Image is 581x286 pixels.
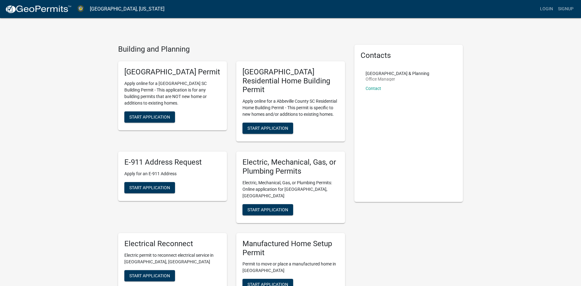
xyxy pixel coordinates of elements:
[118,45,345,54] h4: Building and Planning
[537,3,556,15] a: Login
[247,126,288,131] span: Start Application
[556,3,576,15] a: Signup
[129,273,170,278] span: Start Application
[361,51,457,60] h5: Contacts
[129,114,170,119] span: Start Application
[242,204,293,215] button: Start Application
[124,270,175,281] button: Start Application
[124,158,221,167] h5: E-911 Address Request
[124,239,221,248] h5: Electrical Reconnect
[90,4,164,14] a: [GEOGRAPHIC_DATA], [US_STATE]
[366,86,381,91] a: Contact
[129,185,170,190] span: Start Application
[124,252,221,265] p: Electric permit to reconnect electrical service in [GEOGRAPHIC_DATA], [GEOGRAPHIC_DATA]
[242,239,339,257] h5: Manufactured Home Setup Permit
[242,68,339,94] h5: [GEOGRAPHIC_DATA] Residential Home Building Permit
[366,71,429,76] p: [GEOGRAPHIC_DATA] & Planning
[366,77,429,81] p: Office Manager
[242,123,293,134] button: Start Application
[124,68,221,77] h5: [GEOGRAPHIC_DATA] Permit
[124,111,175,123] button: Start Application
[242,98,339,118] p: Apply online for a Abbeville County SC Residential Home Building Permit - This permit is specific...
[242,180,339,199] p: Electric, Mechanical, Gas, or Plumbing Permits: Online application for [GEOGRAPHIC_DATA], [GEOGRA...
[124,182,175,193] button: Start Application
[247,207,288,212] span: Start Application
[242,261,339,274] p: Permit to move or place a manufactured home in [GEOGRAPHIC_DATA]
[242,158,339,176] h5: Electric, Mechanical, Gas, or Plumbing Permits
[76,5,85,13] img: Abbeville County, South Carolina
[124,171,221,177] p: Apply for an E-911 Address
[124,80,221,106] p: Apply online for a [GEOGRAPHIC_DATA] SC Building Permit - This application is for any building pe...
